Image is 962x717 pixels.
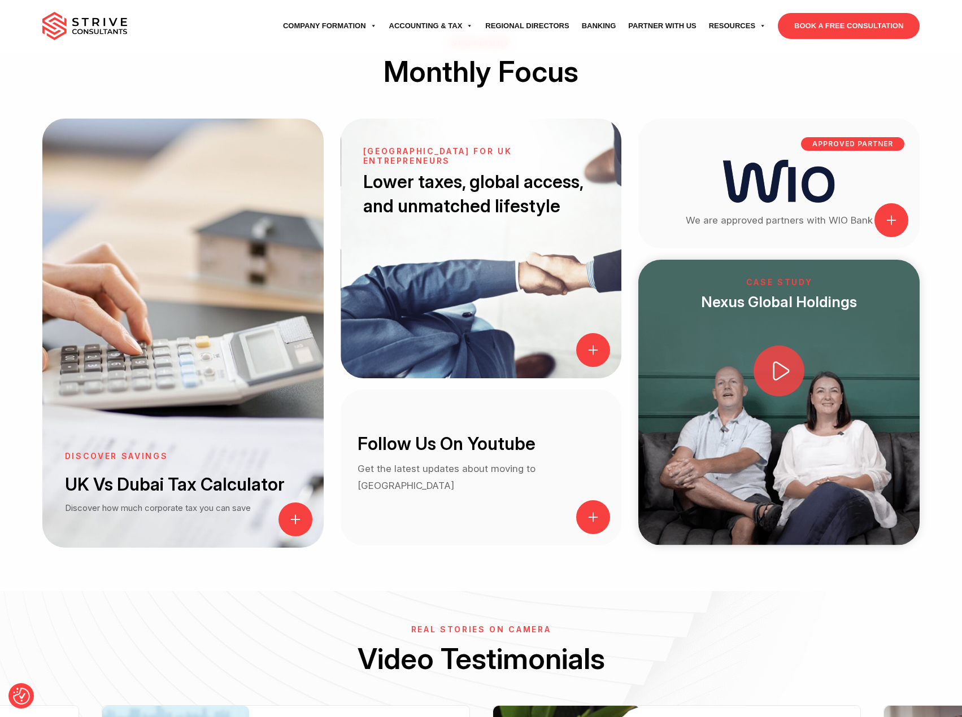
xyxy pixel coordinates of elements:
[42,119,324,548] a: discover savings UK Vs Dubai Tax Calculator Discover how much corporate tax you can save
[358,432,605,456] h3: Follow Us On Youtube
[65,473,285,496] h3: UK Vs Dubai Tax Calculator
[363,170,599,217] h3: Lower taxes, global access, and unmatched lifestyle
[42,12,127,40] img: main-logo.svg
[638,278,920,287] h6: CASE STUDY
[363,147,599,166] h6: [GEOGRAPHIC_DATA] for UK entrepreneurs
[65,501,285,516] p: Discover how much corporate tax you can save
[801,137,904,151] p: APPROVED PARTNER
[638,212,920,229] p: We are approved partners with WIO Bank
[341,119,622,378] a: [GEOGRAPHIC_DATA] for UK entrepreneurs Lower taxes, global access, and unmatched lifestyle
[383,10,480,42] a: Accounting & Tax
[65,452,285,461] h6: discover savings
[703,10,772,42] a: Resources
[638,119,920,248] a: APPROVED PARTNER We are approved partners with WIO Bank
[42,52,920,91] h2: Monthly Focus
[13,688,30,705] button: Consent Preferences
[13,688,30,705] img: Revisit consent button
[358,460,605,495] p: Get the latest updates about moving to [GEOGRAPHIC_DATA]
[341,390,622,545] a: Follow Us On Youtube Get the latest updates about moving to [GEOGRAPHIC_DATA]
[622,10,702,42] a: Partner with Us
[778,13,920,39] a: BOOK A FREE CONSULTATION
[576,10,623,42] a: Banking
[479,10,575,42] a: Regional Directors
[638,292,920,312] h4: Nexus Global Holdings
[277,10,383,42] a: Company Formation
